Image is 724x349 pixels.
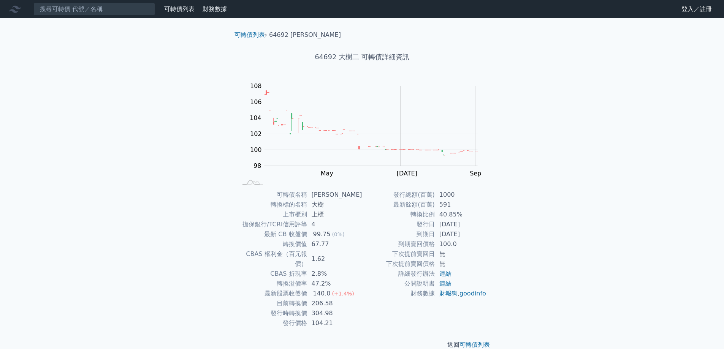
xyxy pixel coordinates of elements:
[362,200,435,210] td: 最新餘額(百萬)
[312,289,332,298] div: 140.0
[362,259,435,269] td: 下次提前賣回價格
[435,190,487,200] td: 1000
[238,308,307,318] td: 發行時轉換價
[459,290,486,297] a: goodinfo
[238,239,307,249] td: 轉換價值
[362,239,435,249] td: 到期賣回價格
[307,298,362,308] td: 206.58
[234,31,265,38] a: 可轉債列表
[435,210,487,220] td: 40.85%
[307,210,362,220] td: 上櫃
[321,170,333,177] tspan: May
[238,190,307,200] td: 可轉債名稱
[459,341,490,348] a: 可轉債列表
[439,290,458,297] a: 財報狗
[307,249,362,269] td: 1.62
[435,220,487,229] td: [DATE]
[238,249,307,269] td: CBAS 權利金（百元報價）
[362,220,435,229] td: 發行日
[362,279,435,289] td: 公開說明書
[332,231,344,237] span: (0%)
[470,170,481,177] tspan: Sep
[238,269,307,279] td: CBAS 折現率
[362,289,435,298] td: 財務數據
[269,30,341,39] li: 64692 [PERSON_NAME]
[435,249,487,259] td: 無
[203,5,227,13] a: 財務數據
[33,3,155,16] input: 搜尋可轉債 代號／名稱
[238,220,307,229] td: 擔保銀行/TCRI信用評等
[435,239,487,249] td: 100.0
[250,130,262,137] tspan: 102
[397,170,417,177] tspan: [DATE]
[250,98,262,106] tspan: 106
[234,30,267,39] li: ›
[238,318,307,328] td: 發行價格
[238,298,307,308] td: 目前轉換價
[307,308,362,318] td: 304.98
[250,146,262,153] tspan: 100
[164,5,195,13] a: 可轉債列表
[435,200,487,210] td: 591
[307,269,362,279] td: 2.8%
[362,190,435,200] td: 發行總額(百萬)
[312,229,332,239] div: 99.75
[362,269,435,279] td: 詳細發行辦法
[228,52,496,62] h1: 64692 大樹二 可轉債詳細資訊
[307,239,362,249] td: 67.77
[238,200,307,210] td: 轉換標的名稱
[307,200,362,210] td: 大樹
[307,220,362,229] td: 4
[362,210,435,220] td: 轉換比例
[435,289,487,298] td: ,
[675,3,718,15] a: 登入／註冊
[362,229,435,239] td: 到期日
[238,229,307,239] td: 最新 CB 收盤價
[238,279,307,289] td: 轉換溢價率
[307,190,362,200] td: [PERSON_NAME]
[307,318,362,328] td: 104.21
[238,289,307,298] td: 最新股票收盤價
[250,114,261,122] tspan: 104
[439,280,452,287] a: 連結
[435,259,487,269] td: 無
[238,210,307,220] td: 上市櫃別
[362,249,435,259] td: 下次提前賣回日
[307,279,362,289] td: 47.2%
[253,162,261,169] tspan: 98
[435,229,487,239] td: [DATE]
[250,82,262,90] tspan: 108
[332,291,354,297] span: (+1.4%)
[439,270,452,277] a: 連結
[246,82,489,177] g: Chart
